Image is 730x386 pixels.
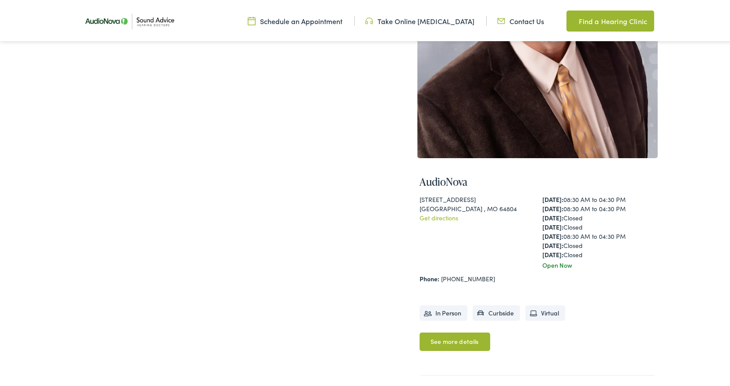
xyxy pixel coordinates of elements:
strong: [DATE]: [542,248,563,257]
div: Open Now [542,259,655,268]
a: Schedule an Appointment [248,14,342,24]
strong: [DATE]: [542,230,563,239]
a: Take Online [MEDICAL_DATA] [365,14,474,24]
li: In Person [420,304,467,319]
strong: [DATE]: [542,202,563,211]
li: Virtual [525,304,565,319]
img: Headphone icon in a unique green color, suggesting audio-related services or features. [365,14,373,24]
strong: Phone: [420,273,439,281]
strong: [DATE]: [542,239,563,248]
h4: AudioNova [420,174,655,187]
img: Icon representing mail communication in a unique green color, indicative of contact or communicat... [497,14,505,24]
a: Get directions [420,212,458,220]
div: [STREET_ADDRESS] [420,193,533,202]
a: Contact Us [497,14,544,24]
a: See more details [420,331,490,349]
img: Calendar icon in a unique green color, symbolizing scheduling or date-related features. [248,14,256,24]
strong: [DATE]: [542,221,563,230]
div: 08:30 AM to 04:30 PM 08:30 AM to 04:30 PM Closed Closed 08:30 AM to 04:30 PM Closed Closed [542,193,655,258]
a: Find a Hearing Clinic [566,9,654,30]
strong: [DATE]: [542,193,563,202]
li: Curbside [473,304,520,319]
strong: [DATE]: [542,212,563,220]
img: Map pin icon in a unique green color, indicating location-related features or services. [566,14,574,25]
div: [GEOGRAPHIC_DATA] , MO 64804 [420,202,533,212]
a: [PHONE_NUMBER] [441,273,495,281]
